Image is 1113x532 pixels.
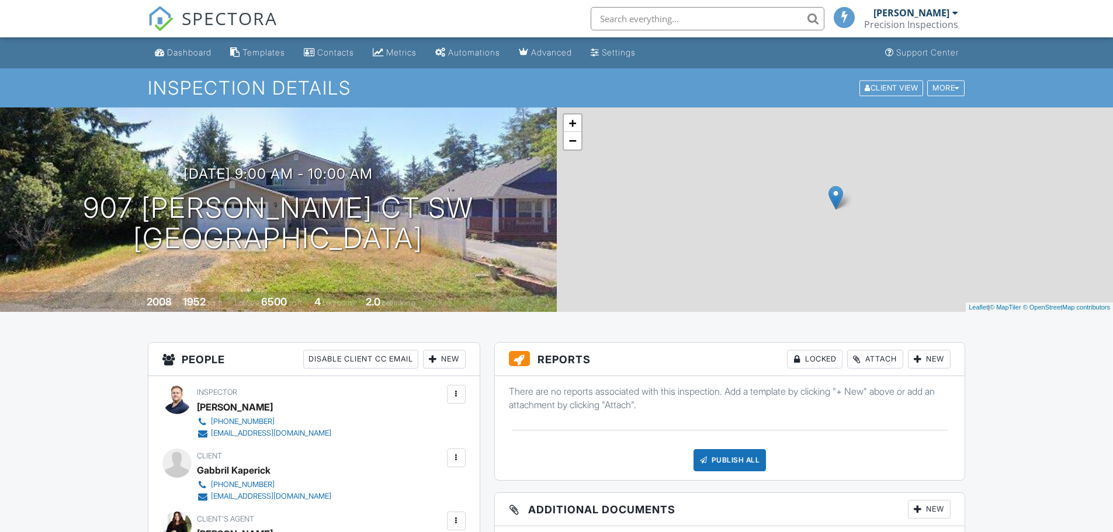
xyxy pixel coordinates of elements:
div: [PHONE_NUMBER] [211,480,275,489]
a: Contacts [299,42,359,64]
div: 6500 [261,295,287,308]
a: [PHONE_NUMBER] [197,416,331,427]
span: SPECTORA [182,6,278,30]
div: Attach [847,350,903,368]
a: Automations (Basic) [431,42,505,64]
span: sq.ft. [289,298,303,307]
div: Locked [787,350,842,368]
h1: 907 [PERSON_NAME] Ct SW [GEOGRAPHIC_DATA] [83,193,474,255]
h1: Inspection Details [148,78,966,98]
div: Precision Inspections [864,19,958,30]
span: sq. ft. [207,298,224,307]
a: © MapTiler [990,304,1021,311]
span: Client's Agent [197,514,254,523]
h3: People [148,343,480,376]
div: New [423,350,466,368]
div: [PERSON_NAME] [197,398,273,416]
div: 1952 [183,295,206,308]
div: [EMAIL_ADDRESS][DOMAIN_NAME] [211,492,331,501]
img: The Best Home Inspection Software - Spectora [148,6,174,32]
h3: Additional Documents [495,493,965,526]
div: 4 [314,295,321,308]
div: | [966,302,1113,312]
div: Publish All [694,449,767,471]
a: Client View [858,83,926,92]
input: Search everything... [591,7,824,30]
span: bathrooms [382,298,415,307]
a: © OpenStreetMap contributors [1023,304,1110,311]
span: Lot Size [235,298,259,307]
div: 2.0 [366,295,380,308]
p: There are no reports associated with this inspection. Add a template by clicking "+ New" above or... [509,385,951,411]
div: Metrics [386,47,417,57]
div: Dashboard [167,47,211,57]
div: Client View [859,80,923,96]
div: New [908,500,951,519]
a: Zoom out [564,132,581,149]
div: [PERSON_NAME] [873,7,949,19]
a: [EMAIL_ADDRESS][DOMAIN_NAME] [197,491,331,502]
a: Templates [226,42,290,64]
a: Metrics [368,42,421,64]
div: 2008 [147,295,172,308]
div: Settings [602,47,636,57]
div: Automations [448,47,500,57]
span: Built [132,298,145,307]
div: Contacts [317,47,354,57]
div: New [908,350,951,368]
div: More [927,80,965,96]
a: Zoom in [564,114,581,132]
a: Dashboard [150,42,216,64]
div: Gabbril Kaperick [197,461,271,479]
h3: Reports [495,343,965,376]
a: Settings [586,42,640,64]
span: Inspector [197,388,237,397]
a: Leaflet [969,304,988,311]
div: [EMAIL_ADDRESS][DOMAIN_NAME] [211,429,331,438]
div: Disable Client CC Email [303,350,418,368]
div: [PHONE_NUMBER] [211,417,275,426]
h3: [DATE] 9:00 am - 10:00 am [183,166,373,182]
span: Client [197,451,222,460]
div: Advanced [531,47,572,57]
a: [PHONE_NUMBER] [197,479,331,491]
a: SPECTORA [148,16,278,40]
div: Support Center [896,47,959,57]
span: bedrooms [323,298,355,307]
a: Support Center [880,42,963,64]
div: Templates [242,47,285,57]
a: Advanced [514,42,577,64]
a: [EMAIL_ADDRESS][DOMAIN_NAME] [197,427,331,439]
